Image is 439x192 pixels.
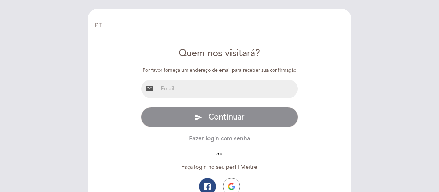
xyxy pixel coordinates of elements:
div: Quem nos visitará? [141,47,298,60]
div: Por favor forneça um endereço de email para receber sua confirmação [141,67,298,74]
span: Continuar [208,112,245,122]
span: ou [211,151,227,157]
i: email [145,84,154,92]
input: Email [158,80,298,98]
img: icon-google.png [228,183,235,190]
i: send [194,113,202,122]
button: Fazer login com senha [189,134,250,143]
div: Faça login no seu perfil Meitre [141,163,298,171]
button: send Continuar [141,107,298,127]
